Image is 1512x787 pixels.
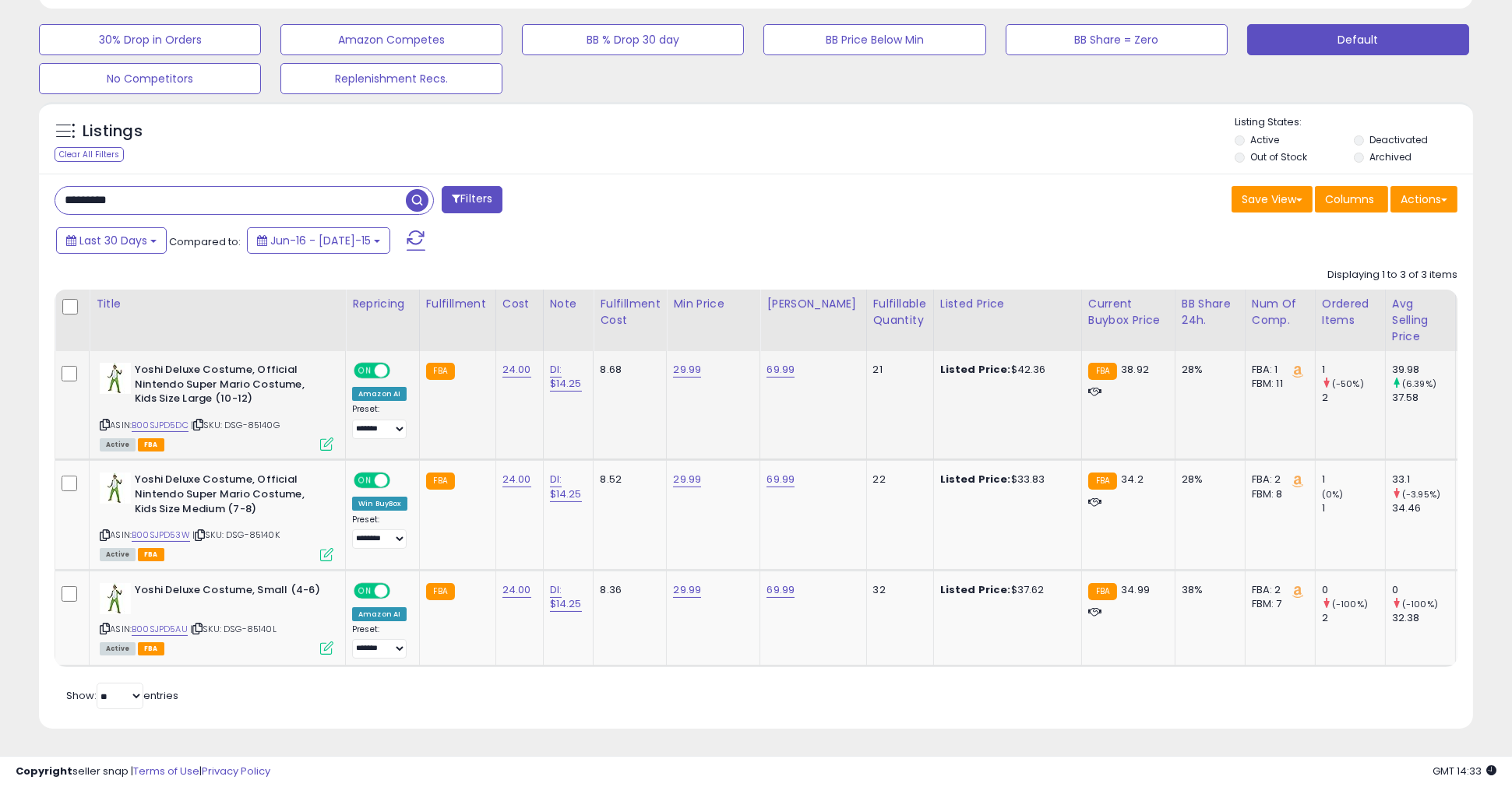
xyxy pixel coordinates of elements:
[1121,582,1150,597] span: 34.99
[1322,501,1385,515] div: 1
[66,688,178,703] span: Show: entries
[1252,473,1303,487] div: FBA: 2
[1402,598,1438,610] small: (-100%)
[1247,24,1469,55] button: Default
[763,24,985,55] button: BB Price Below Min
[388,584,413,597] span: OFF
[1322,296,1379,329] div: Ordered Items
[133,764,199,778] a: Terms of Use
[79,233,147,248] span: Last 30 Days
[502,362,531,378] a: 24.00
[1402,378,1436,390] small: (6.39%)
[1235,115,1473,130] p: Listing States:
[940,582,1011,597] b: Listed Price:
[352,387,407,401] div: Amazon AI
[1325,191,1374,207] span: Columns
[1402,488,1440,501] small: (-3.95%)
[16,764,270,779] div: seller snap | |
[169,234,241,249] span: Compared to:
[100,473,131,504] img: 31jUwvfFipL._SL40_.jpg
[873,583,922,597] div: 32
[1392,391,1455,405] div: 37.58
[600,473,654,487] div: 8.52
[502,472,531,487] a: 24.00
[940,363,1070,377] div: $42.36
[1088,363,1117,380] small: FBA
[55,147,124,162] div: Clear All Filters
[100,583,131,614] img: 31jUwvfFipL._SL40_.jpg
[1252,583,1303,597] div: FBA: 2
[138,642,164,655] span: FBA
[1252,487,1303,501] div: FBM: 8
[270,233,371,248] span: Jun-16 - [DATE]-15
[388,474,413,487] span: OFF
[132,623,188,636] a: B00SJPD5AU
[1392,611,1455,625] div: 32.38
[352,497,407,511] div: Win BuyBox
[426,583,455,600] small: FBA
[132,529,190,542] a: B00SJPD53W
[940,362,1011,377] b: Listed Price:
[522,24,744,55] button: BB % Drop 30 day
[352,607,407,621] div: Amazon AI
[135,473,324,520] b: Yoshi Deluxe Costume, Official Nintendo Super Mario Costume, Kids Size Medium (7-8)
[1088,473,1117,490] small: FBA
[191,419,280,431] span: | SKU: DSG-85140G
[1433,764,1496,778] span: 2025-08-15 14:33 GMT
[767,472,795,487] a: 69.99
[1182,473,1233,487] div: 28%
[280,24,502,55] button: Amazon Competes
[39,24,261,55] button: 30% Drop in Orders
[100,583,333,654] div: ASIN:
[1322,473,1385,487] div: 1
[280,63,502,94] button: Replenishment Recs.
[1392,363,1455,377] div: 39.98
[1088,296,1168,329] div: Current Buybox Price
[56,227,167,254] button: Last 30 Days
[1392,501,1455,515] div: 34.46
[873,296,927,329] div: Fulfillable Quantity
[247,227,390,254] button: Jun-16 - [DATE]-15
[135,583,324,602] b: Yoshi Deluxe Costume, Small (4-6)
[138,438,164,451] span: FBA
[550,362,582,392] a: DI: $14.25
[388,364,413,378] span: OFF
[1369,133,1428,146] label: Deactivated
[83,121,143,142] h5: Listings
[1390,186,1457,213] button: Actions
[600,363,654,377] div: 8.68
[135,363,324,410] b: Yoshi Deluxe Costume, Official Nintendo Super Mario Costume, Kids Size Large (10-12)
[673,362,701,378] a: 29.99
[940,296,1075,312] div: Listed Price
[940,583,1070,597] div: $37.62
[100,473,333,559] div: ASIN:
[442,186,502,213] button: Filters
[138,548,164,561] span: FBA
[673,472,701,487] a: 29.99
[767,362,795,378] a: 69.99
[600,583,654,597] div: 8.36
[190,623,277,635] span: | SKU: DSG-85140L
[1392,296,1449,345] div: Avg Selling Price
[767,296,859,312] div: [PERSON_NAME]
[1182,296,1239,329] div: BB Share 24h.
[550,582,582,612] a: DI: $14.25
[1006,24,1228,55] button: BB Share = Zero
[1315,186,1388,213] button: Columns
[352,624,407,659] div: Preset:
[1322,488,1344,501] small: (0%)
[550,472,582,501] a: DI: $14.25
[1252,296,1309,329] div: Num of Comp.
[1392,583,1455,597] div: 0
[600,296,660,329] div: Fulfillment Cost
[1250,133,1279,146] label: Active
[192,529,280,541] span: | SKU: DSG-85140K
[100,363,131,394] img: 31jUwvfFipL._SL40_.jpg
[1121,362,1149,377] span: 38.92
[100,363,333,449] div: ASIN:
[1392,473,1455,487] div: 33.1
[1121,472,1144,487] span: 34.2
[352,404,407,439] div: Preset:
[1252,363,1303,377] div: FBA: 1
[1332,598,1368,610] small: (-100%)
